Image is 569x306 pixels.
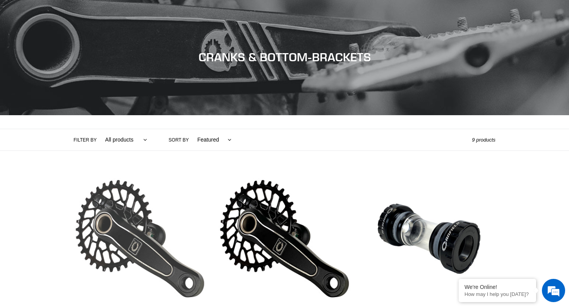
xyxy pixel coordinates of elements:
div: We're Online! [464,284,530,290]
div: Navigation go back [9,43,20,54]
span: We're online! [45,98,107,176]
span: 9 products [472,137,495,143]
div: Minimize live chat window [127,4,146,22]
p: How may I help you today? [464,291,530,297]
img: d_696896380_company_1647369064580_696896380 [25,39,44,58]
span: CRANKS & BOTTOM-BRACKETS [199,50,371,64]
div: Chat with us now [52,43,142,54]
textarea: Type your message and hit 'Enter' [4,212,147,239]
label: Filter by [74,137,97,143]
label: Sort by [169,137,189,143]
